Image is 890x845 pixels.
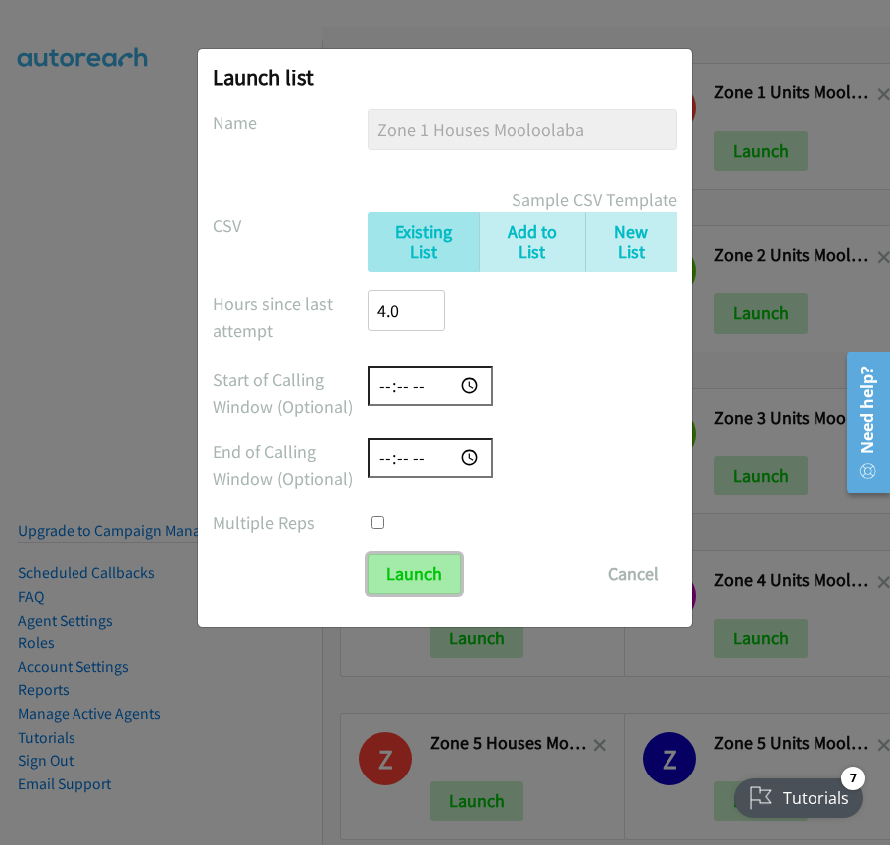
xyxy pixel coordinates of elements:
label: End of Calling Window (Optional) [213,438,368,492]
iframe: Resource Center [832,344,890,501]
iframe: Checklist [722,759,875,830]
label: Name [213,109,368,136]
input: Launch [368,554,461,594]
a: Add to List [479,212,585,273]
label: Hours since last attempt [213,290,368,344]
a: New List [585,212,677,273]
label: CSV [213,212,368,239]
h2: Launch list [213,64,677,91]
label: Multiple Reps [213,509,368,536]
button: Cancel [589,554,677,594]
label: Start of Calling Window (Optional) [213,366,368,420]
a: Existing List [368,212,479,273]
a: Sample CSV Template [512,186,677,212]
